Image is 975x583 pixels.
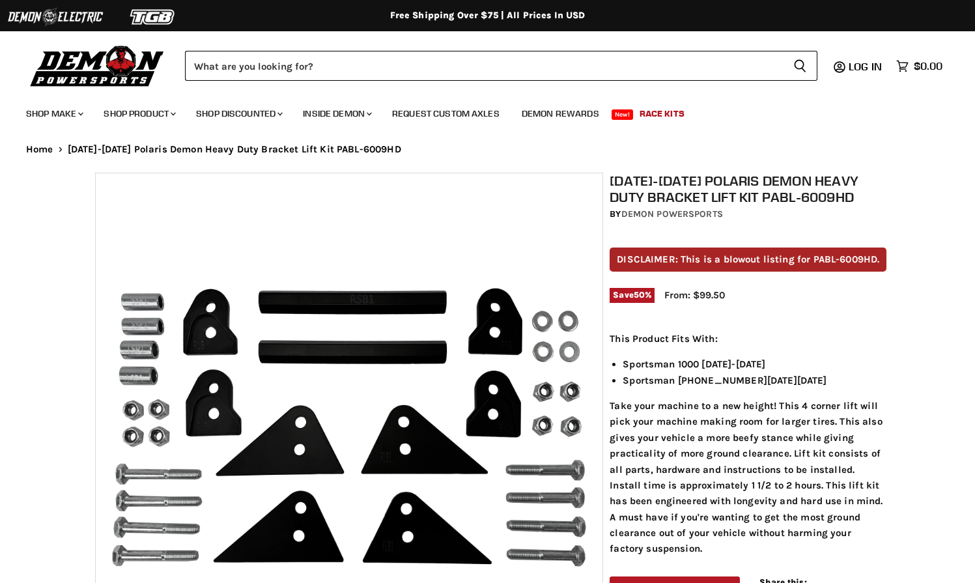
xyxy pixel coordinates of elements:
[664,289,725,301] span: From: $99.50
[104,5,202,29] img: TGB Logo 2
[293,100,380,127] a: Inside Demon
[26,144,53,155] a: Home
[7,5,104,29] img: Demon Electric Logo 2
[843,61,890,72] a: Log in
[623,356,886,372] li: Sportsman 1000 [DATE]-[DATE]
[610,248,886,272] p: DISCLAIMER: This is a blowout listing for PABL-6009HD.
[890,57,949,76] a: $0.00
[26,42,169,89] img: Demon Powersports
[186,100,290,127] a: Shop Discounted
[382,100,509,127] a: Request Custom Axles
[512,100,609,127] a: Demon Rewards
[630,100,694,127] a: Race Kits
[185,51,817,81] form: Product
[612,109,634,120] span: New!
[185,51,783,81] input: Search
[610,288,655,302] span: Save %
[16,95,939,127] ul: Main menu
[610,331,886,347] p: This Product Fits With:
[610,207,886,221] div: by
[914,60,942,72] span: $0.00
[610,173,886,205] h1: [DATE]-[DATE] Polaris Demon Heavy Duty Bracket Lift Kit PABL-6009HD
[68,144,401,155] span: [DATE]-[DATE] Polaris Demon Heavy Duty Bracket Lift Kit PABL-6009HD
[623,373,886,388] li: Sportsman [PHONE_NUMBER][DATE][DATE]
[610,331,886,557] div: Take your machine to a new height! This 4 corner lift will pick your machine making room for larg...
[849,60,882,73] span: Log in
[634,290,645,300] span: 50
[16,100,91,127] a: Shop Make
[621,208,723,220] a: Demon Powersports
[94,100,184,127] a: Shop Product
[783,51,817,81] button: Search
